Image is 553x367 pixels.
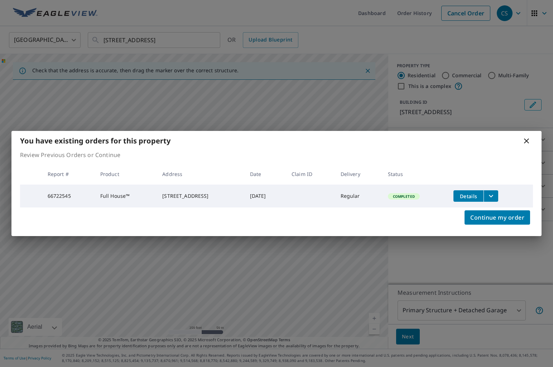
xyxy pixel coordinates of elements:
span: Continue my order [470,212,524,222]
p: Review Previous Orders or Continue [20,151,533,159]
th: Report # [42,163,95,185]
th: Claim ID [286,163,335,185]
td: Regular [335,185,382,207]
div: [STREET_ADDRESS] [162,192,238,200]
span: Details [458,193,479,200]
span: Completed [389,194,419,199]
th: Date [244,163,286,185]
button: Continue my order [465,210,530,225]
button: detailsBtn-66722545 [453,190,484,202]
b: You have existing orders for this property [20,136,170,146]
th: Product [95,163,157,185]
th: Delivery [335,163,382,185]
td: Full House™ [95,185,157,207]
th: Address [157,163,244,185]
button: filesDropdownBtn-66722545 [484,190,498,202]
td: [DATE] [244,185,286,207]
td: 66722545 [42,185,95,207]
th: Status [382,163,448,185]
